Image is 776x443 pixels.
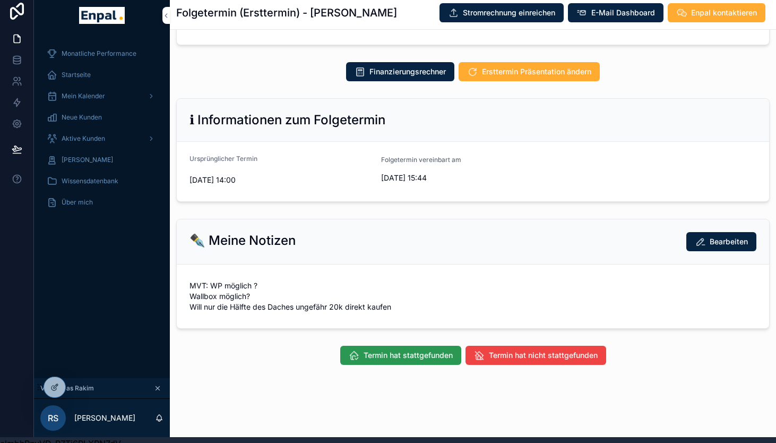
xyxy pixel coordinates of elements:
span: Ursprünglicher Termin [189,155,257,163]
span: RS [48,412,58,424]
a: Wissensdatenbank [40,172,163,191]
span: Neue Kunden [62,113,102,122]
span: Enpal kontaktieren [691,7,757,18]
span: Über mich [62,198,93,207]
a: Monatliche Performance [40,44,163,63]
h2: ✒️ Meine Notizen [189,232,296,249]
a: Aktive Kunden [40,129,163,148]
button: Finanzierungsrechner [346,62,454,81]
a: Mein Kalender [40,87,163,106]
span: Ersttermin Präsentation ändern [482,66,591,77]
span: E-Mail Dashboard [591,7,655,18]
a: Neue Kunden [40,108,163,127]
span: Bearbeiten [710,236,748,247]
a: [PERSON_NAME] [40,150,163,169]
span: Termin hat stattgefunden [364,350,453,361]
span: Folgetermin vereinbart am [381,156,461,164]
span: Startseite [62,71,91,79]
span: Wissensdatenbank [62,177,118,185]
span: Aktive Kunden [62,134,105,143]
img: App logo [79,7,124,24]
button: E-Mail Dashboard [568,3,663,22]
h1: Folgetermin (Ersttermin) - [PERSON_NAME] [176,5,397,20]
span: Viewing as Rakim [40,384,94,393]
span: Monatliche Performance [62,49,136,58]
span: Mein Kalender [62,92,105,100]
span: [DATE] 15:44 [381,173,564,183]
a: Über mich [40,193,163,212]
span: MVT: WP möglich ? Wallbox möglich? Will nur die Hälfte des Daches ungefähr 20k direkt kaufen [189,280,756,312]
span: [DATE] 14:00 [189,175,373,185]
button: Enpal kontaktieren [668,3,765,22]
span: [PERSON_NAME] [62,156,113,164]
button: Termin hat nicht stattgefunden [465,346,606,365]
div: scrollable content [34,37,170,226]
a: Startseite [40,65,163,84]
button: Bearbeiten [686,232,756,251]
span: Stromrechnung einreichen [463,7,555,18]
span: Termin hat nicht stattgefunden [489,350,598,361]
p: [PERSON_NAME] [74,413,135,423]
button: Ersttermin Präsentation ändern [459,62,600,81]
button: Stromrechnung einreichen [439,3,564,22]
button: Termin hat stattgefunden [340,346,461,365]
h2: ℹ Informationen zum Folgetermin [189,112,385,129]
span: Finanzierungsrechner [369,66,446,77]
